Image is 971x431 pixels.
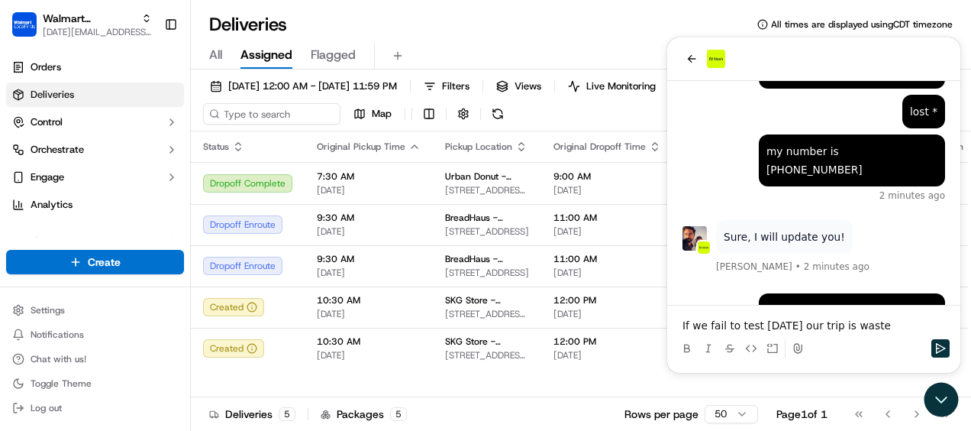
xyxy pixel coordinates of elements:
[6,348,184,370] button: Chat with us!
[240,46,292,64] span: Assigned
[317,349,421,361] span: [DATE]
[31,378,92,390] span: Toggle Theme
[445,253,529,265] span: BreadHaus - Grapevine BreadHaus - Grapevine
[203,339,264,358] button: Created
[88,254,121,270] span: Create
[445,212,529,224] span: BreadHaus - Grapevine BreadHaus - Grapevine
[553,170,661,183] span: 9:00 AM
[43,26,152,38] span: [DATE][EMAIL_ADDRESS][PERSON_NAME][DOMAIN_NAME]
[667,37,960,373] iframe: Customer support window
[771,18,953,31] span: All times are displayed using CDT timezone
[203,76,404,97] button: [DATE] 12:00 AM - [DATE] 11:59 PM
[445,267,529,279] span: [STREET_ADDRESS]
[553,308,661,320] span: [DATE]
[6,373,184,394] button: Toggle Theme
[6,397,184,419] button: Log out
[6,229,184,254] div: Favorites
[12,12,37,37] img: Walmart LocalFinds
[203,298,264,316] button: Created
[203,141,229,153] span: Status
[553,253,661,265] span: 11:00 AM
[372,107,392,121] span: Map
[31,143,84,157] span: Orchestrate
[553,267,661,279] span: [DATE]
[317,267,421,279] span: [DATE]
[445,308,529,320] span: [STREET_ADDRESS][MEDICAL_DATA]
[317,253,421,265] span: 9:30 AM
[31,60,61,74] span: Orders
[6,83,184,107] a: Deliveries
[442,79,469,93] span: Filters
[445,184,529,196] span: [STREET_ADDRESS][PERSON_NAME]
[31,88,74,102] span: Deliveries
[317,184,421,196] span: [DATE]
[445,294,529,306] span: SKG Store - [MEDICAL_DATA] SKG Store - [MEDICAL_DATA]
[31,198,73,212] span: Analytics
[43,11,135,26] button: Walmart LocalFinds
[6,300,184,321] button: Settings
[317,212,421,224] span: 9:30 AM
[6,55,184,79] a: Orders
[317,335,421,348] span: 10:30 AM
[31,115,63,129] span: Control
[445,170,529,183] span: Urban Donut - [PERSON_NAME] St Urban Donut - [PERSON_NAME] St
[317,308,421,320] span: [DATE]
[553,141,646,153] span: Original Dropoff Time
[417,76,476,97] button: Filters
[31,402,62,414] span: Log out
[445,225,529,238] span: [STREET_ADDRESS]
[487,103,508,125] button: Refresh
[228,79,397,93] span: [DATE] 12:00 AM - [DATE] 11:59 PM
[624,407,698,422] p: Rows per page
[321,407,407,422] div: Packages
[209,12,287,37] h1: Deliveries
[347,103,398,125] button: Map
[317,225,421,238] span: [DATE]
[317,141,405,153] span: Original Pickup Time
[6,165,184,190] button: Engage
[776,407,827,422] div: Page 1 of 1
[31,304,65,316] span: Settings
[922,381,963,422] iframe: Open customer support
[6,110,184,134] button: Control
[6,193,184,217] a: Analytics
[209,46,222,64] span: All
[6,138,184,162] button: Orchestrate
[203,103,340,125] input: Type to search
[390,407,407,421] div: 5
[31,170,64,184] span: Engage
[515,79,541,93] span: Views
[553,335,661,348] span: 12:00 PM
[561,76,663,97] button: Live Monitoring
[489,76,548,97] button: Views
[553,212,661,224] span: 11:00 AM
[31,353,86,365] span: Chat with us!
[445,349,529,361] span: [STREET_ADDRESS][MEDICAL_DATA]
[445,335,529,348] span: SKG Store - [MEDICAL_DATA] SKG Store - [MEDICAL_DATA]
[317,294,421,306] span: 10:30 AM
[6,250,184,274] button: Create
[279,407,295,421] div: 5
[445,141,512,153] span: Pickup Location
[553,294,661,306] span: 12:00 PM
[209,407,295,422] div: Deliveries
[311,46,356,64] span: Flagged
[6,324,184,345] button: Notifications
[553,225,661,238] span: [DATE]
